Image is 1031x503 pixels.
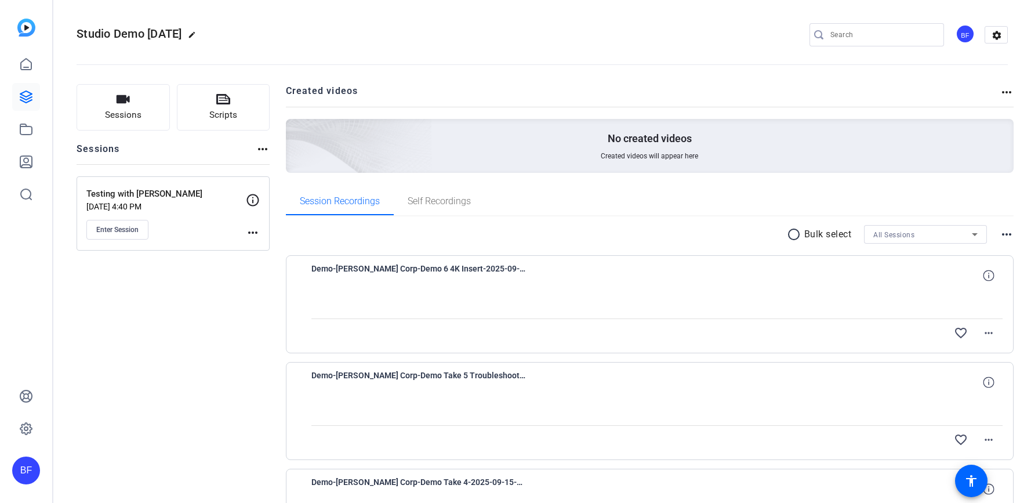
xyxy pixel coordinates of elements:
div: BF [12,457,40,484]
span: Demo-[PERSON_NAME] Corp-Demo Take 5 Troubleshooting-2025-09-15-14-16-20-341-0 [311,368,526,396]
p: Testing with [PERSON_NAME] [86,187,246,201]
mat-icon: favorite_border [954,433,968,447]
p: [DATE] 4:40 PM [86,202,246,211]
mat-icon: more_horiz [982,433,996,447]
mat-icon: more_horiz [1000,227,1014,241]
h2: Sessions [77,142,120,164]
span: Sessions [105,108,141,122]
mat-icon: edit [188,31,202,45]
mat-icon: more_horiz [256,142,270,156]
ngx-avatar: Brian Forrest [956,24,976,45]
p: No created videos [608,132,692,146]
span: Scripts [209,108,237,122]
span: Created videos will appear here [601,151,698,161]
input: Search [830,28,935,42]
mat-icon: settings [985,27,1008,44]
mat-icon: radio_button_unchecked [787,227,804,241]
mat-icon: favorite_border [954,326,968,340]
span: Demo-[PERSON_NAME] Corp-Demo 6 4K Insert-2025-09-15-14-21-06-976-0 [311,262,526,290]
img: Creted videos background [156,4,433,256]
mat-icon: more_horiz [982,326,996,340]
img: blue-gradient.svg [17,19,35,37]
span: All Sessions [873,231,914,239]
span: Session Recordings [300,197,380,206]
mat-icon: more_horiz [1000,85,1014,99]
button: Sessions [77,84,170,131]
span: Studio Demo [DATE] [77,27,182,41]
mat-icon: accessibility [964,474,978,488]
h2: Created videos [286,84,1000,107]
span: Enter Session [96,225,139,234]
button: Scripts [177,84,270,131]
mat-icon: more_horiz [246,226,260,240]
button: Enter Session [86,220,148,240]
span: Self Recordings [408,197,471,206]
span: Demo-[PERSON_NAME] Corp-Demo Take 4-2025-09-15-14-02-00-521-0 [311,475,526,503]
div: BF [956,24,975,44]
p: Bulk select [804,227,852,241]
